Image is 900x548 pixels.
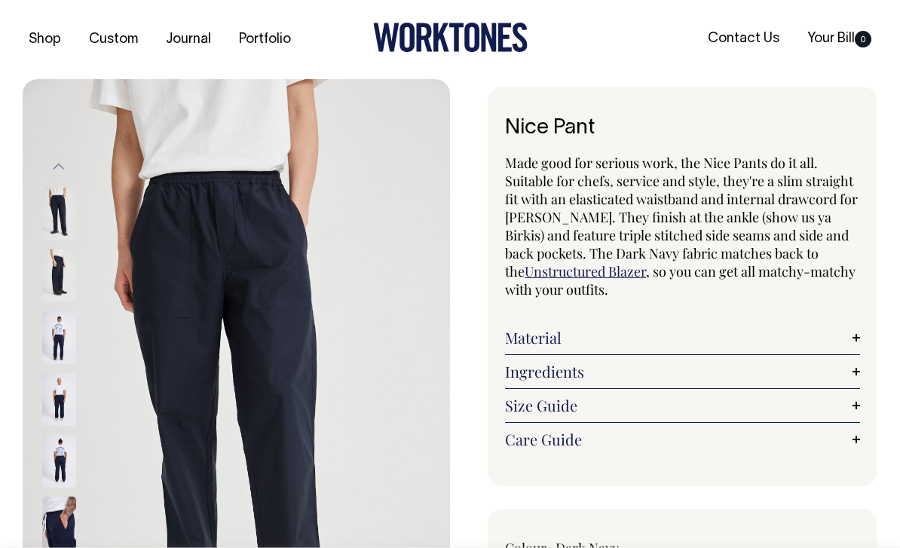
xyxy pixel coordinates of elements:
[505,117,860,140] h1: Nice Pant
[42,188,76,240] img: dark-navy
[233,27,297,52] a: Portfolio
[83,27,144,52] a: Custom
[23,27,67,52] a: Shop
[42,311,76,364] img: dark-navy
[855,31,871,47] span: 0
[160,27,217,52] a: Journal
[42,373,76,426] img: dark-navy
[505,396,860,415] a: Size Guide
[801,26,877,51] a: Your Bill0
[525,262,646,280] a: Unstructured Blazer
[702,26,785,51] a: Contact Us
[47,149,70,183] button: Previous
[42,435,76,488] img: dark-navy
[505,363,860,381] a: Ingredients
[505,154,858,280] span: Made good for serious work, the Nice Pants do it all. Suitable for chefs, service and style, they...
[505,430,860,449] a: Care Guide
[505,262,856,298] span: , so you can get all matchy-matchy with your outfits.
[505,329,860,347] a: Material
[42,250,76,302] img: dark-navy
